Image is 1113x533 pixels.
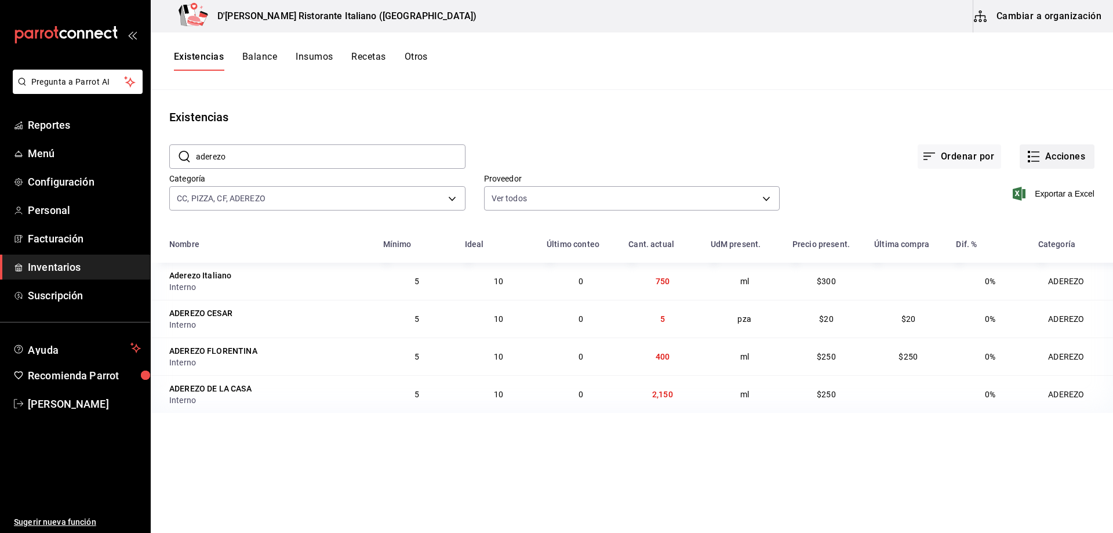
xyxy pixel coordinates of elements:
h3: D'[PERSON_NAME] Ristorante Italiano ([GEOGRAPHIC_DATA]) [208,9,477,23]
span: 0% [985,277,995,286]
label: Proveedor [484,175,780,183]
span: 0 [579,352,583,361]
div: Aderezo Italiano [169,270,231,281]
span: $250 [899,352,918,361]
div: Cant. actual [628,240,674,249]
span: Pregunta a Parrot AI [31,76,125,88]
input: Buscar nombre de insumo [196,145,465,168]
span: 0 [579,390,583,399]
span: Reportes [28,117,141,133]
td: ml [704,375,785,413]
span: CC, PIZZA, CF, ADEREZO [177,193,265,204]
div: UdM present. [711,240,761,249]
span: 0% [985,352,995,361]
div: Ideal [465,240,484,249]
div: Precio present. [792,240,850,249]
button: Acciones [1020,144,1094,169]
button: Insumos [296,51,333,71]
span: Personal [28,202,141,218]
span: 5 [660,314,665,324]
div: Última compra [874,240,929,249]
button: Balance [242,51,277,71]
span: Sugerir nueva función [14,516,141,528]
button: Existencias [174,51,224,71]
span: 0% [985,314,995,324]
span: 5 [414,277,419,286]
span: $20 [901,314,915,324]
span: $250 [817,390,836,399]
span: 5 [414,352,419,361]
span: Ver todos [492,193,527,204]
div: Interno [169,319,369,331]
div: ADEREZO CESAR [169,307,232,319]
button: open_drawer_menu [128,30,137,39]
span: Inventarios [28,259,141,275]
div: Dif. % [956,240,977,249]
td: ADEREZO [1031,263,1113,300]
span: 5 [414,390,419,399]
td: pza [704,300,785,338]
td: ml [704,338,785,375]
span: Facturación [28,231,141,246]
div: Mínimo [383,240,412,249]
td: ml [704,263,785,300]
td: ADEREZO [1031,375,1113,413]
span: $300 [817,277,836,286]
button: Otros [405,51,428,71]
span: 400 [656,352,670,361]
span: 2,150 [652,390,673,399]
div: Interno [169,281,369,293]
div: navigation tabs [174,51,428,71]
a: Pregunta a Parrot AI [8,84,143,96]
span: $250 [817,352,836,361]
span: 10 [494,390,503,399]
span: 10 [494,352,503,361]
span: 10 [494,314,503,324]
td: ADEREZO [1031,300,1113,338]
span: Menú [28,146,141,161]
span: [PERSON_NAME] [28,396,141,412]
span: 10 [494,277,503,286]
div: ADEREZO DE LA CASA [169,383,252,394]
span: $20 [819,314,833,324]
span: Configuración [28,174,141,190]
div: ADEREZO FLORENTINA [169,345,257,357]
span: 0 [579,314,583,324]
span: Recomienda Parrot [28,368,141,383]
span: 0 [579,277,583,286]
div: Existencias [169,108,228,126]
div: Interno [169,394,369,406]
label: Categoría [169,175,465,183]
button: Recetas [351,51,385,71]
button: Exportar a Excel [1015,187,1094,201]
button: Pregunta a Parrot AI [13,70,143,94]
span: Suscripción [28,288,141,303]
span: 5 [414,314,419,324]
div: Último conteo [547,240,599,249]
button: Ordenar por [918,144,1001,169]
span: Ayuda [28,341,126,355]
div: Categoría [1038,240,1075,249]
span: 750 [656,277,670,286]
span: 0% [985,390,995,399]
div: Interno [169,357,369,368]
td: ADEREZO [1031,338,1113,375]
div: Nombre [169,240,199,249]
